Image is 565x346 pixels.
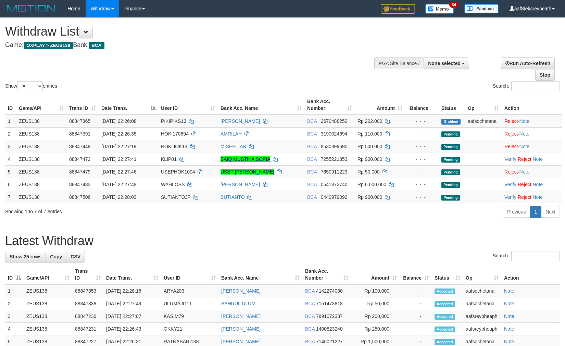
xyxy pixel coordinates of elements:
span: Copy 7255221353 to clipboard [321,156,348,162]
td: ZEUS138 [16,127,66,140]
td: 2 [5,297,24,310]
span: Copy 2670488252 to clipboard [321,118,348,124]
th: Date Trans.: activate to sort column ascending [103,265,161,284]
td: - [400,297,432,310]
button: None selected [424,57,469,69]
span: Pending [441,157,460,163]
td: ZEUS138 [24,310,72,323]
span: Rp 6.000.000 [357,182,386,187]
td: ZEUS138 [24,297,72,310]
td: 88847231 [72,323,103,335]
a: [PERSON_NAME] [221,339,261,344]
td: · · [502,153,562,165]
td: [DATE] 22:26:43 [103,323,161,335]
div: Showing 1 to 7 of 7 entries [5,205,230,215]
td: ZEUS138 [16,140,66,153]
a: Reject [504,131,518,137]
a: [PERSON_NAME] [221,288,261,294]
td: aafsochetana [465,115,502,128]
span: CSV [71,254,80,259]
a: Reject [504,144,518,149]
img: panduan.png [464,4,499,13]
td: 7 [5,191,16,203]
span: Rp 50.000 [357,169,380,175]
td: aafsochetana [463,297,501,310]
td: - [400,310,432,323]
h4: Game: Bank: [5,42,370,49]
span: 88847506 [69,194,90,200]
img: MOTION_logo.png [5,3,57,14]
span: BCA [307,182,317,187]
td: [DATE] 22:27:07 [103,310,161,323]
span: OXPLAY > ZEUS138 [24,42,73,49]
a: Run Auto-Refresh [501,57,555,69]
a: 1 [530,206,541,218]
a: Show 25 rows [5,251,46,262]
td: aafsochetana [463,284,501,297]
div: - - - [408,168,436,175]
span: BCA [307,169,317,175]
td: ZEUS138 [16,178,66,191]
span: Rp 900.000 [357,194,382,200]
span: [DATE] 22:27:46 [101,169,136,175]
th: Bank Acc. Name: activate to sort column ascending [218,265,302,284]
div: - - - [408,143,436,150]
td: ZEUS138 [16,115,66,128]
span: BCA [307,156,317,162]
span: Pending [441,131,460,137]
span: BCA [307,131,317,137]
span: PIKIPIKS13 [161,118,186,124]
span: Copy 7145021227 to clipboard [316,339,343,344]
td: ZEUS138 [16,191,66,203]
td: 88847338 [72,297,103,310]
td: ZEUS138 [16,153,66,165]
td: 2 [5,127,16,140]
td: [DATE] 22:28:16 [103,284,161,297]
span: [DATE] 22:26:08 [101,118,136,124]
th: Action [502,95,562,115]
td: 4 [5,323,24,335]
span: [DATE] 22:26:35 [101,131,136,137]
th: Date Trans.: activate to sort column descending [99,95,158,115]
th: Bank Acc. Number: activate to sort column ascending [302,265,351,284]
a: Note [504,301,514,306]
a: Note [504,326,514,332]
span: 88847449 [69,144,90,149]
span: Pending [441,182,460,188]
a: Note [519,144,530,149]
a: [PERSON_NAME] [221,326,261,332]
span: 88847483 [69,182,90,187]
span: SUTIANTOJP [161,194,191,200]
span: Copy [50,254,62,259]
a: Reject [504,169,518,175]
th: Balance [405,95,439,115]
a: M SEPTIAN [221,144,246,149]
a: Copy [46,251,66,262]
a: CSV [66,251,85,262]
span: BCA [305,339,315,344]
span: Copy 7891072337 to clipboard [316,313,343,319]
td: · · [502,178,562,191]
a: USEP [PERSON_NAME] [221,169,274,175]
span: Rp 110.000 [357,131,382,137]
span: [DATE] 22:27:19 [101,144,136,149]
a: Stop [535,69,555,81]
td: aafsreypheaph [463,310,501,323]
label: Search: [493,251,560,261]
a: Note [519,131,530,137]
span: Rp 900.000 [357,156,382,162]
span: 34 [449,2,459,8]
span: Accepted [435,289,455,294]
a: Reject [504,118,518,124]
td: 88847236 [72,310,103,323]
span: 88847472 [69,156,90,162]
th: User ID: activate to sort column ascending [158,95,218,115]
div: - - - [408,118,436,125]
th: Op: activate to sort column ascending [463,265,501,284]
td: OKKY21 [161,323,218,335]
a: Reject [518,194,531,200]
span: USEPHOK1004 [161,169,195,175]
span: Rp 500.000 [357,144,382,149]
td: 1 [5,284,24,297]
span: BCA [305,326,315,332]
